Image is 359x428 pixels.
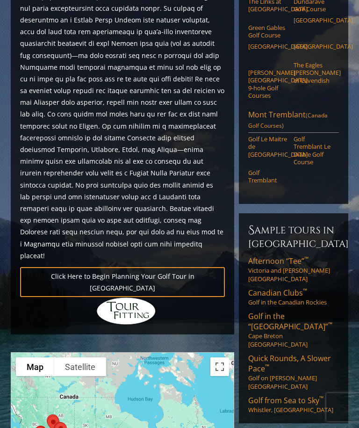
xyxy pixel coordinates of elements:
a: [GEOGRAPHIC_DATA] [248,43,287,51]
span: Afternoon “Tee” [248,256,309,267]
a: [GEOGRAPHIC_DATA] [294,43,333,51]
a: Golf Tremblant Le Diable Golf Course [294,136,333,166]
span: Golf from Sea to Sky [248,396,323,406]
a: Mont Tremblant(Canada Golf Courses) [248,110,339,133]
img: Hidden Links [96,297,157,326]
span: Golf in the “[GEOGRAPHIC_DATA]” [248,312,332,332]
a: [GEOGRAPHIC_DATA] [294,17,333,24]
a: Afternoon “Tee”™Victoria and [PERSON_NAME][GEOGRAPHIC_DATA] [248,256,339,283]
span: Quick Rounds, A Slower Pace [248,354,331,374]
h6: Sample Tours in [GEOGRAPHIC_DATA] [248,223,339,251]
sup: ™ [303,287,307,295]
a: Golf Tremblant [248,169,287,185]
a: Green Gables Golf Course [248,24,287,40]
sup: ™ [304,255,309,263]
a: The Eagles [PERSON_NAME] of Cavendish [294,62,333,85]
a: Click Here to Begin Planning Your Golf Tour in [GEOGRAPHIC_DATA] [20,268,225,297]
sup: ™ [328,321,332,329]
a: Golf in the “[GEOGRAPHIC_DATA]”™Cape Breton [GEOGRAPHIC_DATA] [248,312,339,349]
a: Golf from Sea to Sky™Whistler, [GEOGRAPHIC_DATA] [248,396,339,414]
sup: ™ [319,395,323,403]
a: Quick Rounds, A Slower Pace™Golf on [PERSON_NAME][GEOGRAPHIC_DATA] [248,354,339,391]
a: Canadian Clubs™Golf in the Canadian Rockies [248,288,339,307]
a: Golf Le Maitre de [GEOGRAPHIC_DATA] [248,136,287,159]
a: [PERSON_NAME][GEOGRAPHIC_DATA] 9-hole Golf Courses [248,69,287,100]
span: Canadian Clubs [248,288,307,298]
sup: ™ [265,363,269,371]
